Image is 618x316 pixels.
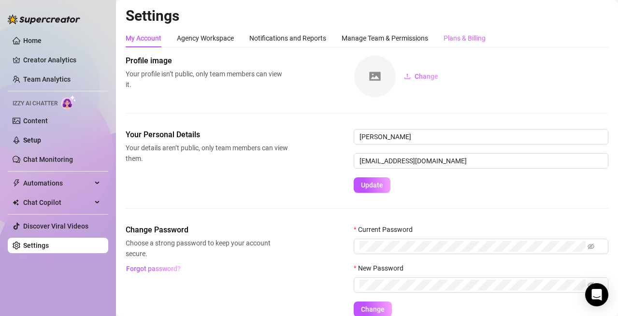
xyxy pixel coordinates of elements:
[588,282,594,288] span: eye-invisible
[415,72,438,80] span: Change
[126,238,288,259] span: Choose a strong password to keep your account secure.
[13,199,19,206] img: Chat Copilot
[8,14,80,24] img: logo-BBDzfeDw.svg
[61,95,76,109] img: AI Chatter
[354,177,390,193] button: Update
[354,224,419,235] label: Current Password
[361,181,383,189] span: Update
[23,75,71,83] a: Team Analytics
[404,73,411,80] span: upload
[126,69,288,90] span: Your profile isn’t public, only team members can view it.
[13,179,20,187] span: thunderbolt
[126,143,288,164] span: Your details aren’t public, only team members can view them.
[23,195,92,210] span: Chat Copilot
[126,33,161,43] div: My Account
[23,175,92,191] span: Automations
[23,156,73,163] a: Chat Monitoring
[23,136,41,144] a: Setup
[126,261,181,276] button: Forgot password?
[177,33,234,43] div: Agency Workspace
[249,33,326,43] div: Notifications and Reports
[354,263,410,273] label: New Password
[23,37,42,44] a: Home
[585,283,608,306] div: Open Intercom Messenger
[126,265,181,273] span: Forgot password?
[342,33,428,43] div: Manage Team & Permissions
[13,99,57,108] span: Izzy AI Chatter
[126,224,288,236] span: Change Password
[396,69,446,84] button: Change
[23,52,101,68] a: Creator Analytics
[361,305,385,313] span: Change
[588,243,594,250] span: eye-invisible
[126,129,288,141] span: Your Personal Details
[359,241,586,252] input: Current Password
[126,55,288,67] span: Profile image
[23,242,49,249] a: Settings
[359,280,586,290] input: New Password
[354,56,396,97] img: square-placeholder.png
[126,7,608,25] h2: Settings
[23,117,48,125] a: Content
[354,129,608,144] input: Enter name
[354,153,608,169] input: Enter new email
[444,33,486,43] div: Plans & Billing
[23,222,88,230] a: Discover Viral Videos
